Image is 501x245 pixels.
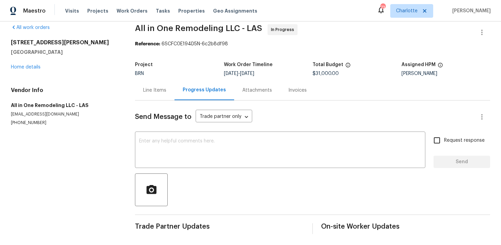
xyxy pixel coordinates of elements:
div: Trade partner only [196,111,252,123]
h5: Assigned HPM [401,62,436,67]
a: Home details [11,65,41,70]
span: Request response [444,137,485,144]
h5: All in One Remodeling LLC - LAS [11,102,119,109]
span: Trade Partner Updates [135,223,304,230]
span: Maestro [23,7,46,14]
span: [PERSON_NAME] [450,7,491,14]
h5: Total Budget [313,62,343,67]
span: Tasks [156,9,170,13]
div: Invoices [288,87,307,94]
div: [PERSON_NAME] [401,71,490,76]
h5: Project [135,62,153,67]
div: Progress Updates [183,87,226,93]
span: [DATE] [224,71,238,76]
span: All in One Remodeling LLC - LAS [135,24,262,32]
span: On-site Worker Updates [321,223,490,230]
div: Line Items [143,87,166,94]
a: All work orders [11,25,50,30]
span: Properties [178,7,205,14]
p: [PHONE_NUMBER] [11,120,119,126]
b: Reference: [135,42,160,46]
span: Send Message to [135,113,192,120]
span: Work Orders [117,7,148,14]
h5: Work Order Timeline [224,62,273,67]
div: Attachments [242,87,272,94]
h4: Vendor Info [11,87,119,94]
h2: [STREET_ADDRESS][PERSON_NAME] [11,39,119,46]
div: 73 [380,4,385,11]
span: In Progress [271,26,297,33]
span: Geo Assignments [213,7,257,14]
span: Projects [87,7,108,14]
span: - [224,71,254,76]
span: The total cost of line items that have been proposed by Opendoor. This sum includes line items th... [345,62,351,71]
span: The hpm assigned to this work order. [438,62,443,71]
span: Charlotte [396,7,417,14]
p: [EMAIL_ADDRESS][DOMAIN_NAME] [11,111,119,117]
div: 6SCFC0E194D5N-6c2b8df98 [135,41,490,47]
span: $31,000.00 [313,71,339,76]
span: BRN [135,71,144,76]
span: [DATE] [240,71,254,76]
h5: [GEOGRAPHIC_DATA] [11,49,119,56]
span: Visits [65,7,79,14]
